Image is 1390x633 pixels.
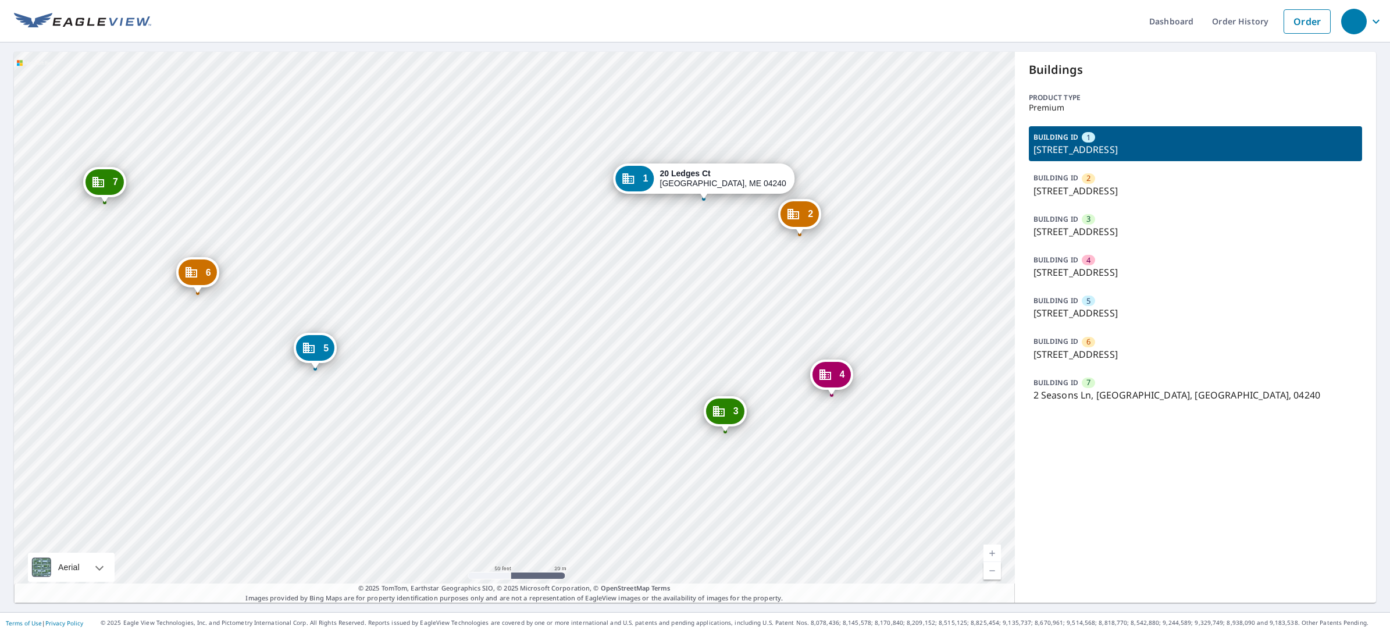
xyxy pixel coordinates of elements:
[613,163,794,200] div: Dropped pin, building 1, Commercial property, 20 Ledges Ct Lewiston, ME 04240
[45,619,83,627] a: Privacy Policy
[83,167,126,203] div: Dropped pin, building 7, Commercial property, 2 Seasons Ln Lewiston, ME 04240
[1033,132,1078,142] p: BUILDING ID
[1033,378,1078,387] p: BUILDING ID
[1033,347,1358,361] p: [STREET_ADDRESS]
[1033,214,1078,224] p: BUILDING ID
[1086,214,1090,225] span: 3
[1033,184,1358,198] p: [STREET_ADDRESS]
[1284,9,1331,34] a: Order
[6,620,83,627] p: |
[601,584,650,592] a: OpenStreetMap
[1033,388,1358,402] p: 2 Seasons Ln, [GEOGRAPHIC_DATA], [GEOGRAPHIC_DATA], 04240
[1033,173,1078,183] p: BUILDING ID
[323,344,329,353] span: 5
[808,209,813,218] span: 2
[358,584,671,593] span: © 2025 TomTom, Earthstar Geographics SIO, © 2025 Microsoft Corporation, ©
[643,174,648,183] span: 1
[1086,377,1090,388] span: 7
[1033,143,1358,157] p: [STREET_ADDRESS]
[1033,306,1358,320] p: [STREET_ADDRESS]
[28,553,115,582] div: Aerial
[810,360,853,396] div: Dropped pin, building 4, Commercial property, 2 Ledges Ct Lewiston, ME 04240
[1086,132,1090,143] span: 1
[1033,296,1078,305] p: BUILDING ID
[101,618,1384,627] p: © 2025 Eagle View Technologies, Inc. and Pictometry International Corp. All Rights Reserved. Repo...
[840,370,845,379] span: 4
[55,553,83,582] div: Aerial
[1033,336,1078,346] p: BUILDING ID
[1086,255,1090,266] span: 4
[1029,61,1363,79] p: Buildings
[1029,93,1363,103] p: Product type
[983,545,1001,562] a: Current Level 19, Zoom In
[1029,103,1363,112] p: Premium
[1086,173,1090,184] span: 2
[1033,225,1358,239] p: [STREET_ADDRESS]
[176,257,219,293] div: Dropped pin, building 6, Commercial property, 56 Foliage Ln Lewiston, ME 04240
[14,584,1015,603] p: Images provided by Bing Maps are for property identification purposes only and are not a represen...
[1033,255,1078,265] p: BUILDING ID
[1086,296,1090,307] span: 5
[206,268,211,277] span: 6
[6,619,42,627] a: Terms of Use
[294,333,337,369] div: Dropped pin, building 5, Commercial property, 7 Foliage Ln Lewiston, ME 04240
[733,407,739,415] span: 3
[651,584,671,592] a: Terms
[14,13,151,30] img: EV Logo
[660,169,711,178] strong: 20 Ledges Ct
[1033,265,1358,279] p: [STREET_ADDRESS]
[660,169,786,189] div: [GEOGRAPHIC_DATA], ME 04240
[704,396,747,432] div: Dropped pin, building 3, Commercial property, 31 Ledges Ct Lewiston, ME 04240
[778,199,821,235] div: Dropped pin, building 2, Commercial property, 17 Ledges Ct Lewiston, ME 04240
[983,562,1001,579] a: Current Level 19, Zoom Out
[1086,336,1090,347] span: 6
[113,177,118,186] span: 7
